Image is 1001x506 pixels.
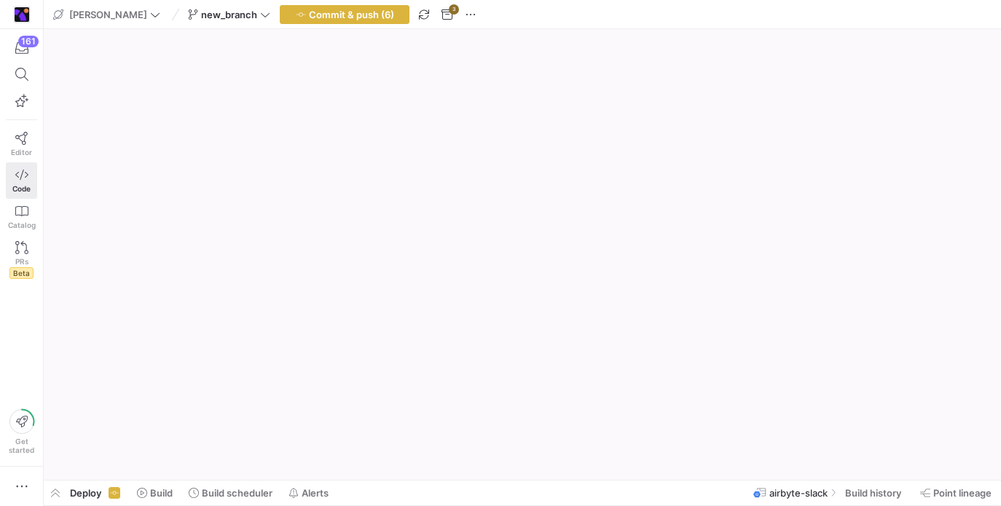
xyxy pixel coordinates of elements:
button: Getstarted [6,403,37,460]
span: Point lineage [933,487,992,499]
span: Code [12,184,31,193]
button: Build scheduler [182,481,279,505]
span: airbyte-slack [769,487,828,499]
img: https://storage.googleapis.com/y42-prod-data-exchange/images/E4LAT4qaMCxLTOZoOQ32fao10ZFgsP4yJQ8S... [15,7,29,22]
span: Catalog [8,221,36,229]
button: Alerts [282,481,335,505]
a: Editor [6,126,37,162]
button: Build [130,481,179,505]
span: new_branch [201,9,257,20]
button: new_branch [184,5,274,24]
span: Build scheduler [202,487,272,499]
span: PRs [15,257,28,266]
span: Editor [11,148,32,157]
a: PRsBeta [6,235,37,285]
span: Build history [845,487,901,499]
a: Catalog [6,199,37,235]
button: Build history [839,481,911,505]
button: 161 [6,35,37,61]
a: https://storage.googleapis.com/y42-prod-data-exchange/images/E4LAT4qaMCxLTOZoOQ32fao10ZFgsP4yJQ8S... [6,2,37,27]
button: Commit & push (6) [280,5,409,24]
span: Alerts [302,487,329,499]
div: 161 [18,36,39,47]
span: Deploy [70,487,101,499]
span: Beta [9,267,34,279]
button: Point lineage [914,481,998,505]
span: Commit & push (6) [309,9,394,20]
span: [PERSON_NAME] [69,9,147,20]
span: Get started [9,437,34,454]
span: Build [150,487,173,499]
a: Code [6,162,37,199]
button: [PERSON_NAME] [50,5,164,24]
